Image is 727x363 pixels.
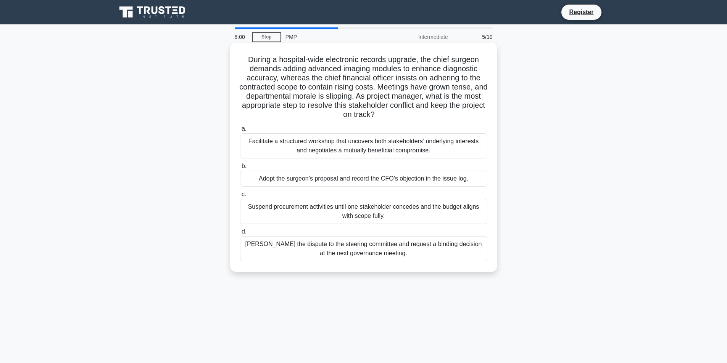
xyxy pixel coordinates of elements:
[252,32,281,42] a: Stop
[240,171,487,187] div: Adopt the surgeon’s proposal and record the CFO’s objection in the issue log.
[240,133,487,158] div: Facilitate a structured workshop that uncovers both stakeholders’ underlying interests and negoti...
[230,29,252,45] div: 8:00
[281,29,386,45] div: PMP
[240,236,487,261] div: [PERSON_NAME] the dispute to the steering committee and request a binding decision at the next go...
[242,191,246,197] span: c.
[453,29,497,45] div: 5/10
[242,163,247,169] span: b.
[242,228,247,235] span: d.
[240,199,487,224] div: Suspend procurement activities until one stakeholder concedes and the budget aligns with scope fu...
[386,29,453,45] div: Intermediate
[242,125,247,132] span: a.
[239,55,488,120] h5: During a hospital-wide electronic records upgrade, the chief surgeon demands adding advanced imag...
[564,7,598,17] a: Register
